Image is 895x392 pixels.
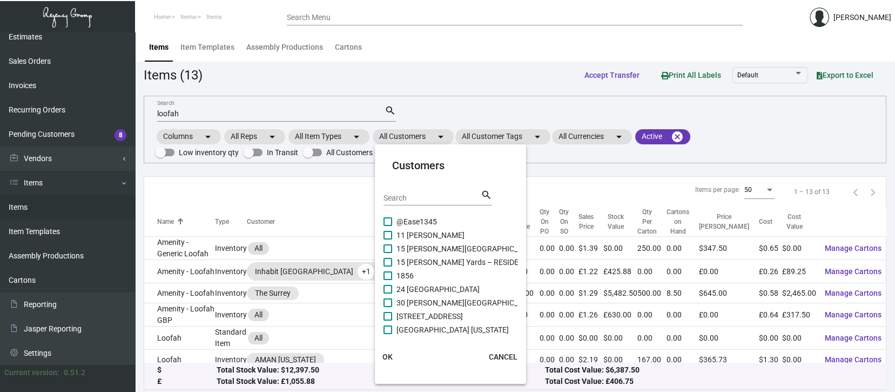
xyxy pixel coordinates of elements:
span: 11 [PERSON_NAME] [396,229,465,242]
span: [STREET_ADDRESS] [396,310,463,323]
div: Current version: [4,367,59,378]
button: CANCEL [480,347,526,367]
span: 15 [PERSON_NAME][GEOGRAPHIC_DATA] – RESIDENCES [396,242,589,255]
span: 30 [PERSON_NAME][GEOGRAPHIC_DATA] - Residences [396,296,581,309]
span: [GEOGRAPHIC_DATA] [US_STATE] [396,323,509,336]
mat-icon: search [481,189,492,202]
mat-card-title: Customers [392,157,509,174]
span: 15 [PERSON_NAME] Yards – RESIDENCES - Inactive [396,256,569,269]
span: 1856 [396,269,414,282]
span: @Ease1345 [396,215,437,228]
span: CANCEL [489,353,517,361]
button: OK [371,347,405,367]
span: OK [382,353,393,361]
span: 24 [GEOGRAPHIC_DATA] [396,283,480,296]
div: 0.51.2 [64,367,85,378]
